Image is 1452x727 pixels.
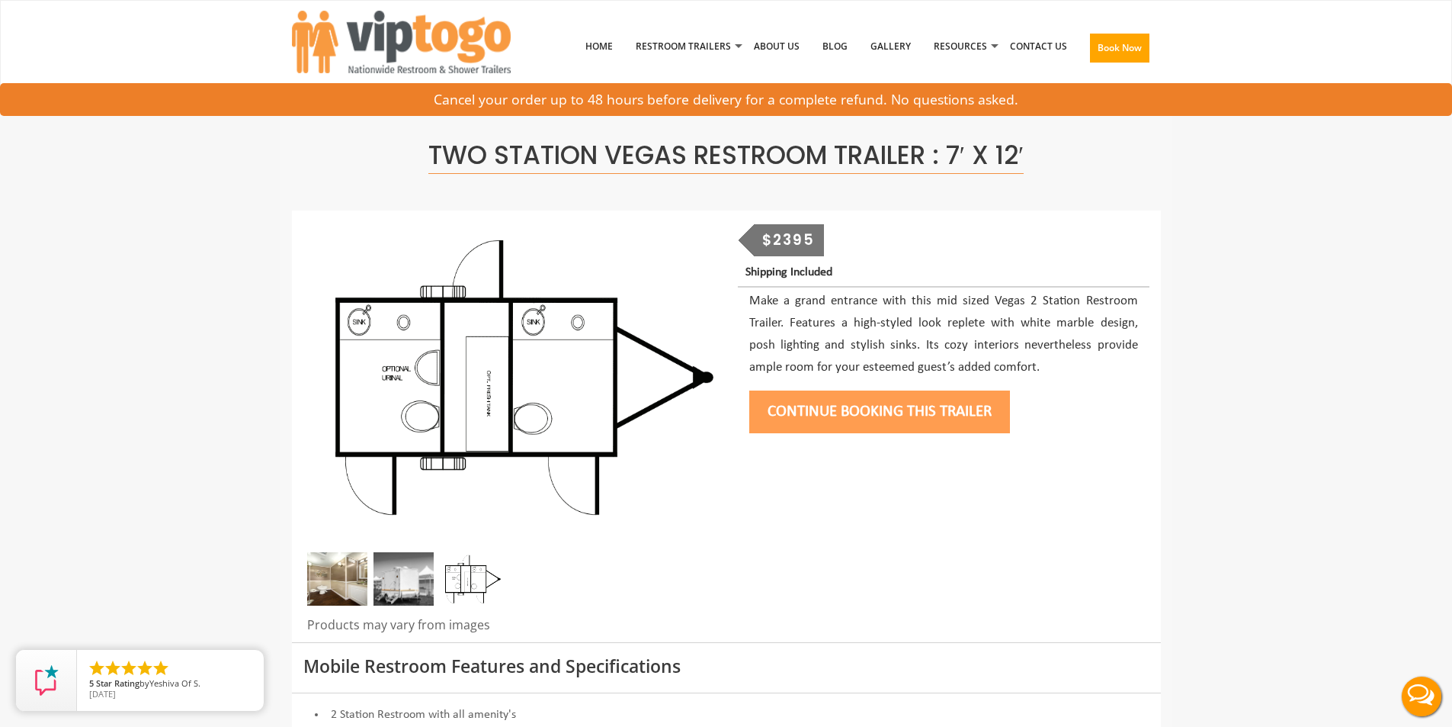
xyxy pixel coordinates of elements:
[373,552,434,606] img: Side view of two station restroom trailer with separate doors for males and females
[303,616,715,642] div: Products may vary from images
[745,262,1149,283] p: Shipping Included
[31,665,62,696] img: Review Rating
[811,7,859,86] a: Blog
[859,7,922,86] a: Gallery
[998,7,1079,86] a: Contact Us
[120,659,138,677] li: 
[303,706,1149,724] li: 2 Station Restroom with all amenity's
[89,679,252,690] span: by
[624,7,742,86] a: Restroom Trailers
[742,7,811,86] a: About Us
[1079,7,1161,95] a: Book Now
[152,659,170,677] li: 
[88,659,106,677] li: 
[428,137,1024,174] span: Two Station Vegas Restroom Trailer : 7′ x 12′
[749,404,1010,420] a: Continue Booking this trailer
[136,659,154,677] li: 
[292,11,511,73] img: VIPTOGO
[922,7,998,86] a: Resources
[89,688,116,700] span: [DATE]
[89,677,94,689] span: 5
[441,552,501,606] img: Floor Plan of 2 station restroom with sink and toilet
[574,7,624,86] a: Home
[303,657,1149,676] h3: Mobile Restroom Features and Specifications
[303,224,715,529] img: Side view of two station restroom trailer with separate doors for males and females
[96,677,139,689] span: Star Rating
[104,659,122,677] li: 
[1391,666,1452,727] button: Live Chat
[1090,34,1149,63] button: Book Now
[754,224,824,256] div: $2395
[749,391,1010,433] button: Continue Booking this trailer
[149,677,200,689] span: Yeshiva Of S.
[749,291,1138,379] p: Make a grand entrance with this mid sized Vegas 2 Station Restroom Trailer. Features a high-style...
[307,552,367,606] img: Inside of complete restroom with a stall and mirror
